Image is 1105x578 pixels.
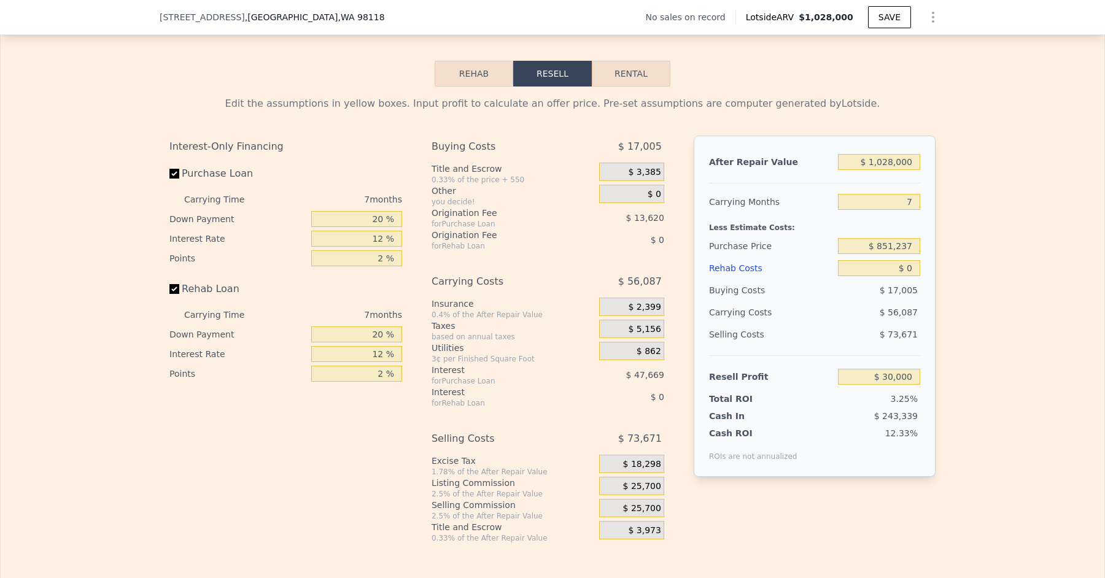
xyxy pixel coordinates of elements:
[709,439,797,461] div: ROIs are not annualized
[799,12,853,22] span: $1,028,000
[709,410,786,422] div: Cash In
[513,61,592,87] button: Resell
[432,511,594,521] div: 2.5% of the After Repair Value
[880,285,918,295] span: $ 17,005
[648,189,661,200] span: $ 0
[432,229,568,241] div: Origination Fee
[623,459,661,470] span: $ 18,298
[623,481,661,492] span: $ 25,700
[709,257,833,279] div: Rehab Costs
[746,11,799,23] span: Lotside ARV
[628,167,661,178] span: $ 3,385
[626,370,664,380] span: $ 47,669
[169,96,936,111] div: Edit the assumptions in yellow boxes. Input profit to calculate an offer price. Pre-set assumptio...
[160,11,245,23] span: [STREET_ADDRESS]
[432,163,594,175] div: Title and Escrow
[709,213,920,235] div: Less Estimate Costs:
[709,427,797,439] div: Cash ROI
[646,11,735,23] div: No sales on record
[169,163,306,185] label: Purchase Loan
[880,329,918,339] span: $ 73,671
[169,284,179,294] input: Rehab Loan
[432,428,568,450] div: Selling Costs
[432,499,594,511] div: Selling Commission
[628,302,661,313] span: $ 2,399
[432,342,594,354] div: Utilities
[432,241,568,251] div: for Rehab Loan
[169,364,306,383] div: Points
[880,307,918,317] span: $ 56,087
[637,346,661,357] span: $ 862
[921,5,945,29] button: Show Options
[432,175,594,185] div: 0.33% of the price + 550
[435,61,513,87] button: Rehab
[651,392,664,402] span: $ 0
[432,332,594,342] div: based on annual taxes
[432,320,594,332] div: Taxes
[169,229,306,249] div: Interest Rate
[709,191,833,213] div: Carrying Months
[709,279,833,301] div: Buying Costs
[618,428,662,450] span: $ 73,671
[432,521,594,533] div: Title and Escrow
[592,61,670,87] button: Rental
[432,533,594,543] div: 0.33% of the After Repair Value
[432,219,568,229] div: for Purchase Loan
[623,503,661,514] span: $ 25,700
[184,190,264,209] div: Carrying Time
[269,190,402,209] div: 7 months
[169,169,179,179] input: Purchase Loan
[432,298,594,310] div: Insurance
[432,386,568,398] div: Interest
[628,324,661,335] span: $ 5,156
[184,305,264,325] div: Carrying Time
[432,310,594,320] div: 0.4% of the After Repair Value
[169,209,306,229] div: Down Payment
[618,136,662,158] span: $ 17,005
[269,305,402,325] div: 7 months
[709,393,786,405] div: Total ROI
[709,235,833,257] div: Purchase Price
[169,325,306,344] div: Down Payment
[432,271,568,293] div: Carrying Costs
[709,301,786,323] div: Carrying Costs
[709,323,833,345] div: Selling Costs
[169,344,306,364] div: Interest Rate
[432,185,594,197] div: Other
[885,428,918,438] span: 12.33%
[626,213,664,223] span: $ 13,620
[432,136,568,158] div: Buying Costs
[432,197,594,207] div: you decide!
[432,455,594,467] div: Excise Tax
[868,6,911,28] button: SAVE
[651,235,664,245] span: $ 0
[432,467,594,477] div: 1.78% of the After Repair Value
[432,207,568,219] div: Origination Fee
[245,11,385,23] span: , [GEOGRAPHIC_DATA]
[169,136,402,158] div: Interest-Only Financing
[432,354,594,364] div: 3¢ per Finished Square Foot
[432,398,568,408] div: for Rehab Loan
[891,394,918,404] span: 3.25%
[432,376,568,386] div: for Purchase Loan
[709,366,833,388] div: Resell Profit
[169,278,306,300] label: Rehab Loan
[432,477,594,489] div: Listing Commission
[432,489,594,499] div: 2.5% of the After Repair Value
[874,411,918,421] span: $ 243,339
[628,525,661,536] span: $ 3,973
[432,364,568,376] div: Interest
[618,271,662,293] span: $ 56,087
[338,12,384,22] span: , WA 98118
[709,151,833,173] div: After Repair Value
[169,249,306,268] div: Points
